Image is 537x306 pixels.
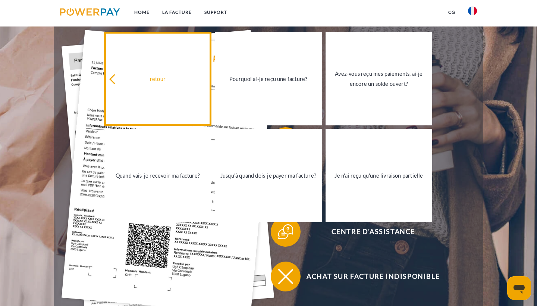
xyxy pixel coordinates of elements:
[468,6,477,15] img: fr
[156,6,198,19] a: LA FACTURE
[442,6,462,19] a: CG
[276,267,295,286] img: qb_close.svg
[109,74,207,84] div: retour
[271,217,465,247] button: Centre d'assistance
[109,170,207,180] div: Quand vais-je recevoir ma facture?
[219,170,317,180] div: Jusqu'à quand dois-je payer ma facture?
[60,8,120,16] img: logo-powerpay.svg
[330,69,428,89] div: Avez-vous reçu mes paiements, ai-je encore un solde ouvert?
[219,74,317,84] div: Pourquoi ai-je reçu une facture?
[507,276,531,300] iframe: Bouton de lancement de la fenêtre de messagerie
[276,222,295,241] img: qb_help.svg
[271,262,465,291] button: Achat sur facture indisponible
[198,6,233,19] a: Support
[282,262,465,291] span: Achat sur facture indisponible
[282,217,465,247] span: Centre d'assistance
[326,32,433,125] a: Avez-vous reçu mes paiements, ai-je encore un solde ouvert?
[330,170,428,180] div: Je n'ai reçu qu'une livraison partielle
[128,6,156,19] a: Home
